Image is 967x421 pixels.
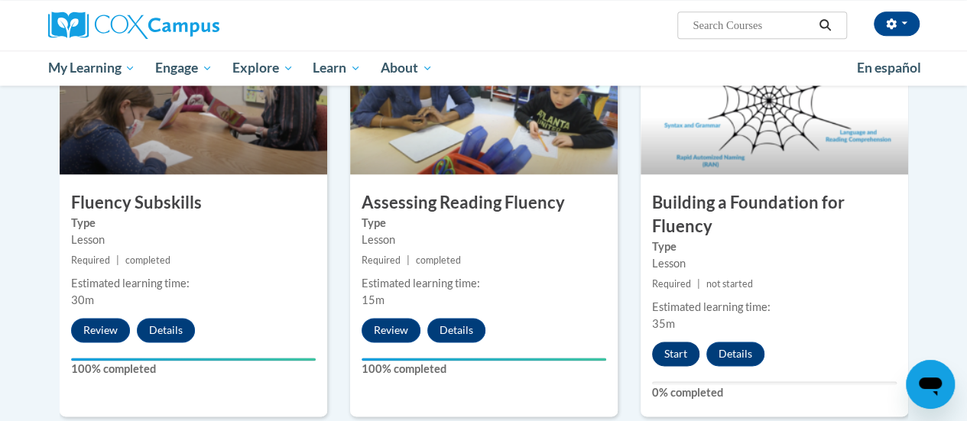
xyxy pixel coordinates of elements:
[48,11,323,39] a: Cox Campus
[857,60,921,76] span: En español
[71,361,316,377] label: 100% completed
[71,215,316,232] label: Type
[641,21,908,174] img: Course Image
[691,16,813,34] input: Search Courses
[652,317,675,330] span: 35m
[362,215,606,232] label: Type
[362,318,420,342] button: Review
[48,11,219,39] img: Cox Campus
[71,318,130,342] button: Review
[652,278,691,290] span: Required
[350,21,618,174] img: Course Image
[155,59,213,77] span: Engage
[652,342,699,366] button: Start
[641,191,908,238] h3: Building a Foundation for Fluency
[706,342,764,366] button: Details
[652,238,897,255] label: Type
[71,232,316,248] div: Lesson
[706,278,753,290] span: not started
[652,255,897,272] div: Lesson
[362,232,606,248] div: Lesson
[71,358,316,361] div: Your progress
[47,59,135,77] span: My Learning
[652,384,897,401] label: 0% completed
[362,293,385,306] span: 15m
[116,254,119,266] span: |
[906,360,955,409] iframe: Button to launch messaging window
[381,59,433,77] span: About
[37,50,931,86] div: Main menu
[222,50,303,86] a: Explore
[362,358,606,361] div: Your progress
[813,16,836,34] button: Search
[362,361,606,377] label: 100% completed
[137,318,195,342] button: Details
[416,254,461,266] span: completed
[407,254,410,266] span: |
[652,299,897,316] div: Estimated learning time:
[38,50,146,86] a: My Learning
[60,191,327,215] h3: Fluency Subskills
[427,318,485,342] button: Details
[362,254,401,266] span: Required
[125,254,170,266] span: completed
[362,275,606,292] div: Estimated learning time:
[847,52,931,84] a: En español
[371,50,443,86] a: About
[71,254,110,266] span: Required
[303,50,371,86] a: Learn
[145,50,222,86] a: Engage
[697,278,700,290] span: |
[71,275,316,292] div: Estimated learning time:
[232,59,294,77] span: Explore
[313,59,361,77] span: Learn
[71,293,94,306] span: 30m
[350,191,618,215] h3: Assessing Reading Fluency
[60,21,327,174] img: Course Image
[874,11,920,36] button: Account Settings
